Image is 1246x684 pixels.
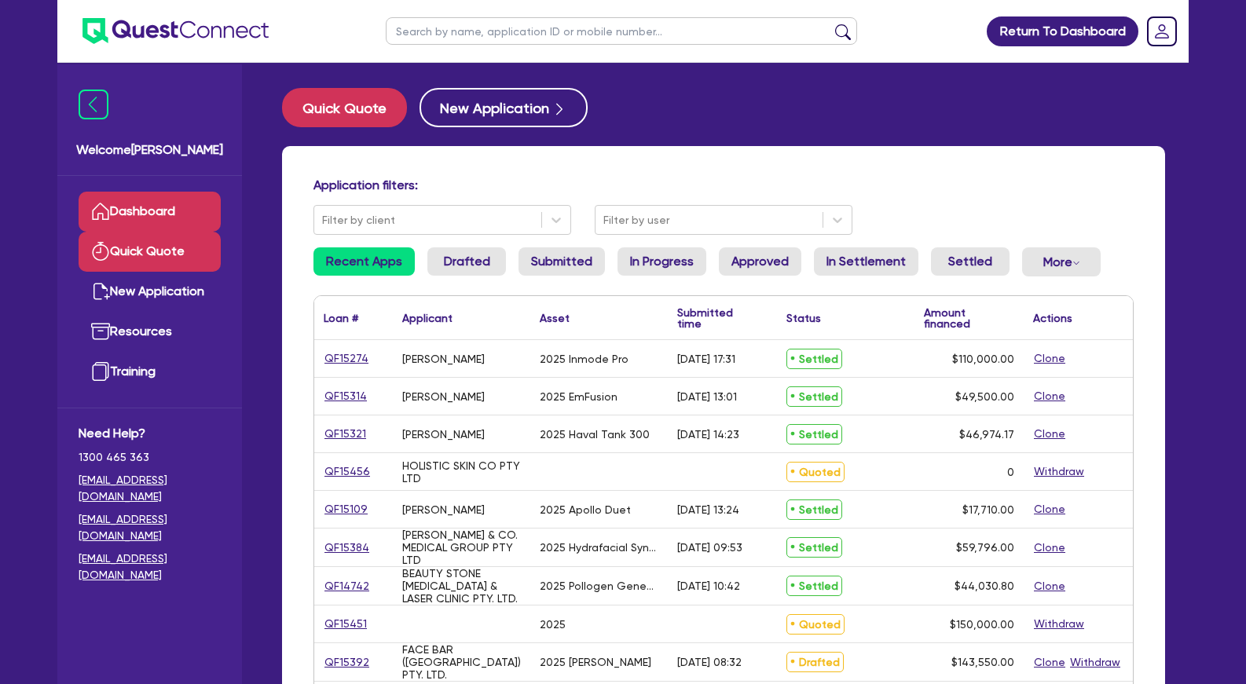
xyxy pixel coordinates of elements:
div: Amount financed [924,307,1014,329]
div: BEAUTY STONE [MEDICAL_DATA] & LASER CLINIC PTY. LTD. [402,567,521,605]
a: Return To Dashboard [987,16,1138,46]
a: Dashboard [79,192,221,232]
a: New Application [79,272,221,312]
div: [PERSON_NAME] [402,353,485,365]
a: Drafted [427,247,506,276]
div: [PERSON_NAME] [402,428,485,441]
button: Clone [1033,539,1066,557]
a: QF15109 [324,500,368,518]
div: [PERSON_NAME] & CO. MEDICAL GROUP PTY LTD [402,529,521,566]
input: Search by name, application ID or mobile number... [386,17,857,45]
a: Resources [79,312,221,352]
span: Quoted [786,614,845,635]
div: 2025 Inmode Pro [540,353,628,365]
span: Settled [786,424,842,444]
a: In Settlement [814,247,918,276]
span: Settled [786,349,842,369]
button: Clone [1033,387,1066,405]
div: 2025 Apollo Duet [540,503,631,516]
button: Clone [1033,577,1066,595]
div: 2025 [540,618,566,631]
button: Clone [1033,653,1066,671]
div: 2025 Hydrafacial Syndeo [540,541,658,554]
a: QF15321 [324,425,367,443]
a: QF15384 [324,539,370,557]
div: [DATE] 13:01 [677,390,737,403]
button: Quick Quote [282,88,407,127]
div: Applicant [402,313,453,324]
a: [EMAIL_ADDRESS][DOMAIN_NAME] [79,550,221,583]
div: Submitted time [677,307,753,329]
a: [EMAIL_ADDRESS][DOMAIN_NAME] [79,511,221,544]
div: [DATE] 09:53 [677,541,742,554]
div: [DATE] 17:31 [677,353,735,365]
span: $44,030.80 [955,580,1014,592]
div: FACE BAR ([GEOGRAPHIC_DATA]) PTY. LTD. [402,643,521,681]
div: [DATE] 14:23 [677,428,739,441]
a: Training [79,352,221,392]
span: $17,710.00 [962,503,1014,516]
button: Clone [1033,349,1066,368]
span: 1300 465 363 [79,449,221,466]
div: Asset [540,313,570,324]
img: resources [91,322,110,341]
span: $59,796.00 [956,541,1014,554]
h4: Application filters: [313,177,1134,192]
img: new-application [91,282,110,301]
a: QF15456 [324,463,371,481]
span: Settled [786,576,842,596]
a: QF15392 [324,653,370,671]
div: 2025 EmFusion [540,390,618,403]
span: $143,550.00 [951,656,1014,668]
a: Quick Quote [79,232,221,272]
div: [DATE] 13:24 [677,503,739,516]
a: [EMAIL_ADDRESS][DOMAIN_NAME] [79,472,221,505]
span: Need Help? [79,424,221,443]
span: $150,000.00 [950,618,1014,631]
span: $110,000.00 [952,353,1014,365]
span: Quoted [786,462,845,482]
div: 2025 Haval Tank 300 [540,428,650,441]
span: Welcome [PERSON_NAME] [76,141,223,159]
img: training [91,362,110,381]
a: Submitted [519,247,605,276]
div: 0 [1007,466,1014,478]
div: 2025 Pollogen Geneo X [540,580,658,592]
span: Settled [786,386,842,407]
div: 2025 [PERSON_NAME] [540,656,651,668]
span: Settled [786,537,842,558]
button: Clone [1033,425,1066,443]
span: $49,500.00 [955,390,1014,403]
a: Approved [719,247,801,276]
button: Dropdown toggle [1022,247,1101,276]
a: Quick Quote [282,88,420,127]
img: quest-connect-logo-blue [82,18,269,44]
div: [PERSON_NAME] [402,503,485,516]
img: quick-quote [91,242,110,261]
button: Withdraw [1069,653,1121,671]
a: Recent Apps [313,247,415,276]
a: Settled [931,247,1010,276]
div: Actions [1033,313,1072,324]
button: Withdraw [1033,463,1085,481]
div: HOLISTIC SKIN CO PTY LTD [402,459,521,485]
div: Status [786,313,821,324]
div: [PERSON_NAME] [402,390,485,403]
a: QF14742 [324,577,370,595]
a: QF15314 [324,387,368,405]
button: New Application [420,88,588,127]
a: Dropdown toggle [1142,11,1182,52]
a: In Progress [618,247,706,276]
span: Drafted [786,652,844,672]
span: Settled [786,499,842,520]
div: [DATE] 10:42 [677,580,740,592]
span: $46,974.17 [959,428,1014,441]
img: icon-menu-close [79,90,108,119]
div: Loan # [324,313,358,324]
a: QF15451 [324,615,368,633]
button: Clone [1033,500,1066,518]
a: QF15274 [324,349,369,368]
div: [DATE] 08:32 [677,656,742,668]
button: Withdraw [1033,615,1085,633]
